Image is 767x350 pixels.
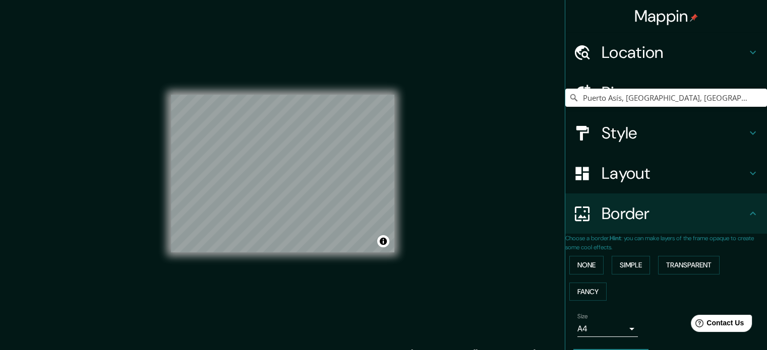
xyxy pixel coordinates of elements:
canvas: Map [171,95,394,252]
button: Toggle attribution [377,235,389,247]
h4: Pins [602,83,747,103]
label: Size [577,312,588,321]
div: Location [565,32,767,73]
div: Layout [565,153,767,193]
button: None [569,256,604,274]
button: Fancy [569,283,607,301]
img: pin-icon.png [690,14,698,22]
h4: Layout [602,163,747,183]
div: Pins [565,73,767,113]
div: A4 [577,321,638,337]
h4: Location [602,42,747,62]
p: Choose a border. : you can make layers of the frame opaque to create some cool effects. [565,234,767,252]
div: Border [565,193,767,234]
input: Pick your city or area [565,89,767,107]
b: Hint [610,234,621,242]
h4: Border [602,203,747,224]
h4: Mappin [634,6,698,26]
div: Style [565,113,767,153]
iframe: Help widget launcher [677,311,756,339]
button: Transparent [658,256,720,274]
h4: Style [602,123,747,143]
button: Simple [612,256,650,274]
